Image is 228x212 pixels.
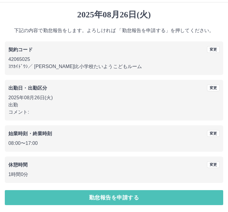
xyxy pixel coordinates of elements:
[5,10,223,20] h1: 2025年08月26日(火)
[8,171,220,178] p: 1時間0分
[207,46,220,53] button: 変更
[5,190,223,205] button: 勤怠報告を申請する
[207,85,220,91] button: 変更
[8,131,52,136] b: 始業時刻・終業時刻
[8,47,33,52] b: 契約コード
[8,101,220,109] p: 出勤
[5,27,223,34] p: 下記の内容で勤怠報告をします。よろしければ 「勤怠報告を申請する」を押してください。
[8,140,220,147] p: 08:00 〜 17:00
[8,94,220,101] p: 2025年08月26日(火)
[8,162,28,167] b: 休憩時間
[207,161,220,168] button: 変更
[207,130,220,137] button: 変更
[8,63,220,70] p: ﾖﾂｶｲﾄﾞｳｼ ／ [PERSON_NAME]比小学校たいようこどもルーム
[8,56,220,63] p: 42065025
[8,109,220,116] p: コメント:
[8,85,47,91] b: 出勤日・出勤区分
